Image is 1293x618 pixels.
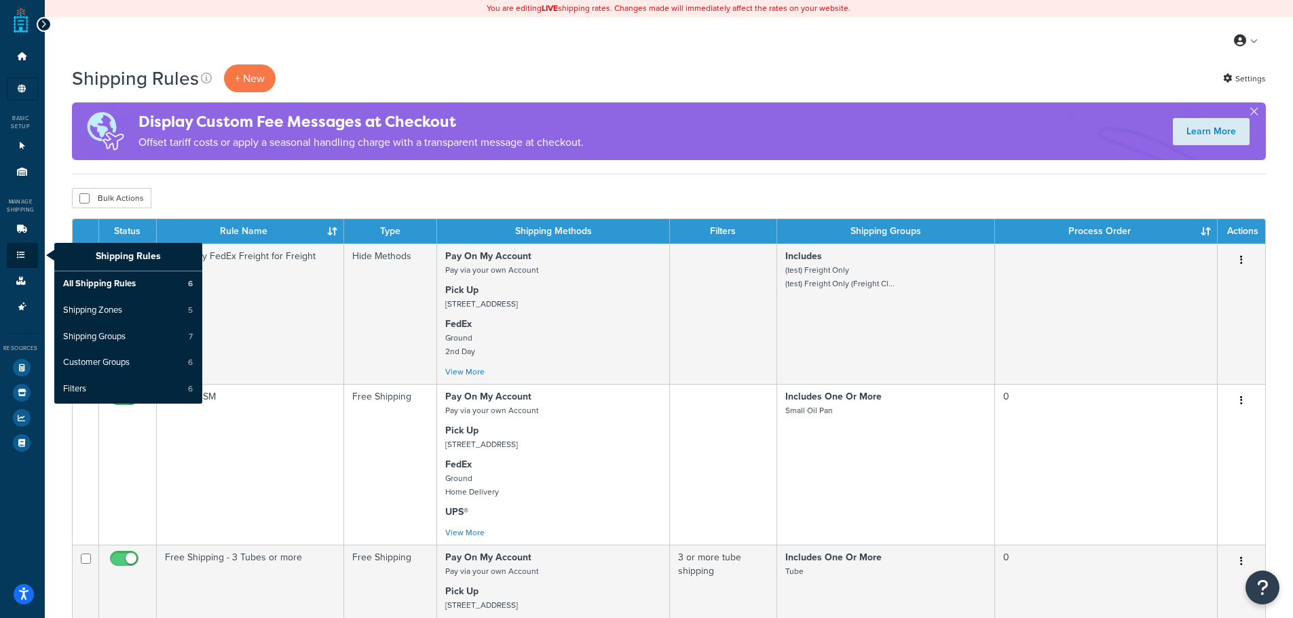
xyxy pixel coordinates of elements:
[189,331,193,343] span: 7
[99,219,157,244] th: Status
[445,298,518,310] small: [STREET_ADDRESS]
[1223,69,1266,88] a: Settings
[224,64,276,92] p: + New
[7,243,38,268] li: Shipping Rules
[157,384,344,545] td: Oil Pan - SM
[188,357,193,368] span: 6
[54,350,202,376] a: Customer Groups 6
[54,350,202,376] li: Customer Groups
[344,219,437,244] th: Type
[445,389,531,404] strong: Pay On My Account
[445,599,518,611] small: [STREET_ADDRESS]
[670,219,776,244] th: Filters
[445,366,485,378] a: View More
[445,457,472,471] strong: FedEx
[72,188,151,208] button: Bulk Actions
[785,550,882,564] strong: Includes One Or More
[63,278,136,290] span: All Shipping Rules
[63,305,122,317] span: Shipping Zones
[445,584,479,598] strong: Pick Up
[542,2,558,14] b: LIVE
[72,102,138,160] img: duties-banner-06bc72dcb5fe05cb3f9472aba00be2ae8eb53ab6f0d8bb03d382ba314ac3c341.png
[54,243,202,271] p: Shipping Rules
[188,305,193,316] span: 5
[72,65,199,92] h1: Shipping Rules
[445,423,479,438] strong: Pick Up
[14,7,29,34] a: ShipperHQ Home
[777,219,995,244] th: Shipping Groups
[63,357,130,369] span: Customer Groups
[445,565,538,577] small: Pay via your own Account
[1218,219,1265,244] th: Actions
[437,219,671,244] th: Shipping Methods
[445,404,538,417] small: Pay via your own Account
[445,526,485,539] a: View More
[445,283,479,297] strong: Pick Up
[785,565,804,577] small: Tube
[54,271,202,297] li: All Shipping Rules
[7,381,38,405] li: Marketplace
[188,278,193,290] span: 6
[7,431,38,455] li: Help Docs
[63,331,126,343] span: Shipping Groups
[445,505,468,519] strong: UPS®
[54,298,202,324] a: Shipping Zones 5
[445,332,475,358] small: Ground 2nd Day
[157,219,344,244] th: Rule Name : activate to sort column ascending
[1245,571,1279,604] button: Open Resource Center
[445,249,531,263] strong: Pay On My Account
[138,133,584,152] p: Offset tariff costs or apply a seasonal handling charge with a transparent message at checkout.
[54,376,202,402] li: Filters
[445,550,531,564] strong: Pay On My Account
[1173,118,1250,145] a: Learn More
[7,159,38,185] li: Origins
[54,298,202,324] li: Shipping Zones
[445,317,472,331] strong: FedEx
[785,389,882,404] strong: Includes One Or More
[785,249,822,263] strong: Includes
[138,111,584,133] h4: Display Custom Fee Messages at Checkout
[7,269,38,294] li: Boxes
[785,264,895,290] small: (test) Freight Only (test) Freight Only (Freight Cl...
[54,376,202,402] a: Filters 6
[7,355,38,380] li: Test Your Rates
[995,219,1218,244] th: Process Order : activate to sort column ascending
[188,383,193,395] span: 6
[445,264,538,276] small: Pay via your own Account
[7,406,38,430] li: Analytics
[445,472,499,498] small: Ground Home Delivery
[344,384,437,545] td: Free Shipping
[63,383,86,395] span: Filters
[995,384,1218,545] td: 0
[7,134,38,159] li: Websites
[54,324,202,350] li: Shipping Groups
[7,44,38,69] li: Dashboard
[54,324,202,350] a: Shipping Groups 7
[785,404,833,417] small: Small Oil Pan
[157,244,344,384] td: (test) Only FedEx Freight for Freight Items
[54,271,202,297] a: All Shipping Rules 6
[344,244,437,384] td: Hide Methods
[7,217,38,242] li: Carriers
[7,294,38,320] li: Advanced Features
[445,438,518,450] small: [STREET_ADDRESS]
